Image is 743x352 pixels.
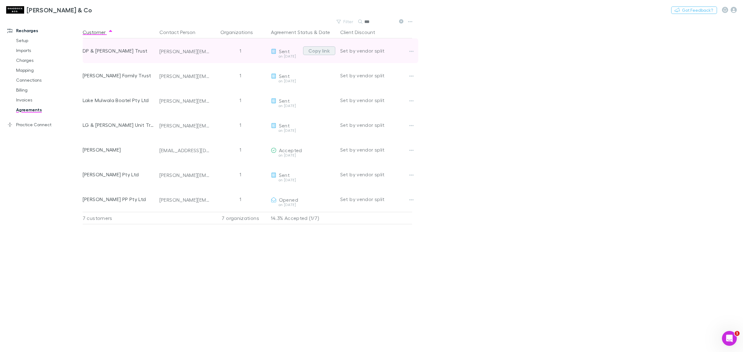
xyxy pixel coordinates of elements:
[271,104,335,108] div: on [DATE]
[340,162,412,187] div: Set by vendor split
[213,137,268,162] div: 1
[10,95,87,105] a: Invoices
[213,162,268,187] div: 1
[159,73,210,79] div: [PERSON_NAME][EMAIL_ADDRESS][DOMAIN_NAME]
[271,153,335,157] div: on [DATE]
[83,26,113,38] button: Customer
[159,98,210,104] div: [PERSON_NAME][EMAIL_ADDRESS][DOMAIN_NAME]
[159,197,210,203] div: [PERSON_NAME][EMAIL_ADDRESS][DOMAIN_NAME]
[279,73,290,79] span: Sent
[83,137,154,162] div: [PERSON_NAME]
[279,98,290,104] span: Sent
[340,63,412,88] div: Set by vendor split
[340,26,383,38] button: Client Discount
[271,79,335,83] div: on [DATE]
[319,26,330,38] button: Date
[159,172,210,178] div: [PERSON_NAME][EMAIL_ADDRESS][DOMAIN_NAME]
[10,85,87,95] a: Billing
[83,212,157,224] div: 7 customers
[271,26,335,38] div: &
[159,48,210,54] div: [PERSON_NAME][EMAIL_ADDRESS][DOMAIN_NAME]
[10,105,87,115] a: Agreements
[220,26,260,38] button: Organizations
[27,6,92,14] h3: [PERSON_NAME] & Co
[6,6,24,14] img: Shaddock & Co's Logo
[279,172,290,178] span: Sent
[10,36,87,45] a: Setup
[271,26,313,38] button: Agreement Status
[735,331,740,336] span: 1
[83,113,154,137] div: LG & [PERSON_NAME] Unit Trust
[333,18,357,25] button: Filter
[10,65,87,75] a: Mapping
[271,129,335,132] div: on [DATE]
[279,48,290,54] span: Sent
[271,54,301,58] div: on [DATE]
[83,162,154,187] div: [PERSON_NAME] Pty Ltd
[279,122,290,128] span: Sent
[10,75,87,85] a: Connections
[10,45,87,55] a: Imports
[83,63,154,88] div: [PERSON_NAME] Family Trust
[340,187,412,212] div: Set by vendor split
[213,38,268,63] div: 1
[340,38,412,63] div: Set by vendor split
[2,2,96,17] a: [PERSON_NAME] & Co
[159,26,203,38] button: Contact Person
[1,120,87,130] a: Practice Connect
[83,187,154,212] div: [PERSON_NAME] PP Pty Ltd
[271,203,335,207] div: on [DATE]
[213,212,268,224] div: 7 organizations
[671,6,717,14] button: Got Feedback?
[213,113,268,137] div: 1
[340,137,412,162] div: Set by vendor split
[279,197,298,203] span: Opened
[213,88,268,113] div: 1
[10,55,87,65] a: Charges
[1,26,87,36] a: Recharges
[271,178,335,182] div: on [DATE]
[159,147,210,153] div: [EMAIL_ADDRESS][DOMAIN_NAME]
[722,331,737,346] iframe: Intercom live chat
[340,88,412,113] div: Set by vendor split
[303,46,335,55] button: Copy link
[159,122,210,129] div: [PERSON_NAME][EMAIL_ADDRESS][DOMAIN_NAME]
[83,38,154,63] div: DP & [PERSON_NAME] Trust
[213,187,268,212] div: 1
[271,212,335,224] p: 14.3% Accepted (1/7)
[83,88,154,113] div: Lake Mulwala Boatel Pty Ltd
[213,63,268,88] div: 1
[340,113,412,137] div: Set by vendor split
[279,147,302,153] span: Accepted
